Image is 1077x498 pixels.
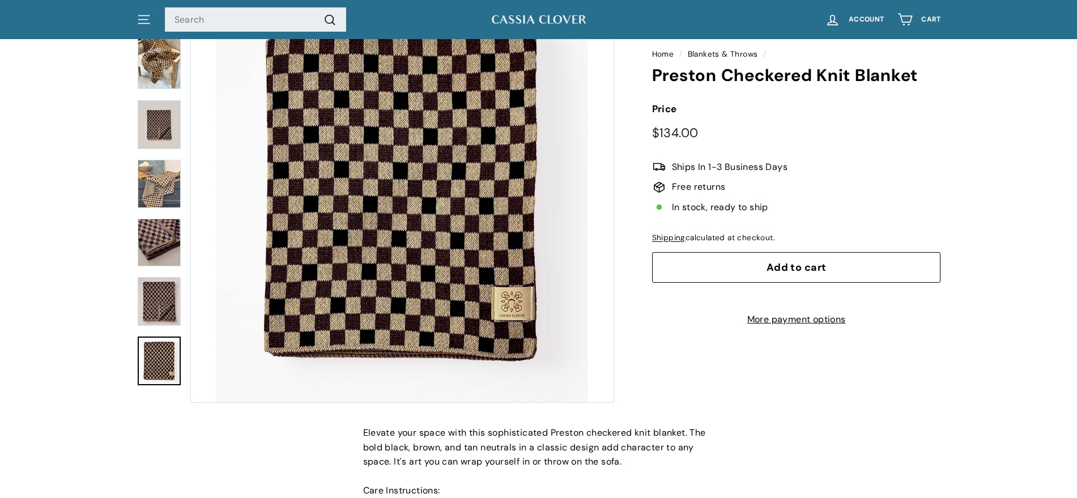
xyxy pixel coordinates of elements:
[138,337,181,385] a: Preston Checkered Knit Blanket
[676,49,685,59] span: /
[652,232,941,244] div: calculated at checkout.
[688,49,758,59] a: Blankets & Throws
[672,160,787,174] span: Ships In 1-3 Business Days
[138,219,181,266] img: Preston Checkered Knit Blanket
[652,125,699,141] span: $134.00
[849,16,884,23] span: Account
[138,277,181,326] img: Preston Checkered Knit Blanket
[767,261,827,274] span: Add to cart
[921,16,940,23] span: Cart
[672,200,768,215] span: In stock, ready to ship
[818,3,891,36] a: Account
[363,425,714,469] p: Elevate your space with this sophisticated Preston checkered knit blanket. The bold black, brown,...
[165,7,346,32] input: Search
[672,180,726,194] span: Free returns
[652,233,686,242] a: Shipping
[891,3,947,36] a: Cart
[652,101,941,117] label: Price
[652,66,941,85] h1: Preston Checkered Knit Blanket
[363,483,714,498] p: Care Instructions:
[652,48,941,61] nav: breadcrumbs
[138,39,181,90] img: Preston Checkered Knit Blanket
[760,49,769,59] span: /
[652,312,941,327] a: More payment options
[652,252,941,283] button: Add to cart
[652,49,674,59] a: Home
[138,160,181,208] img: Preston Checkered Knit Blanket
[138,100,181,149] img: Preston Checkered Knit Blanket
